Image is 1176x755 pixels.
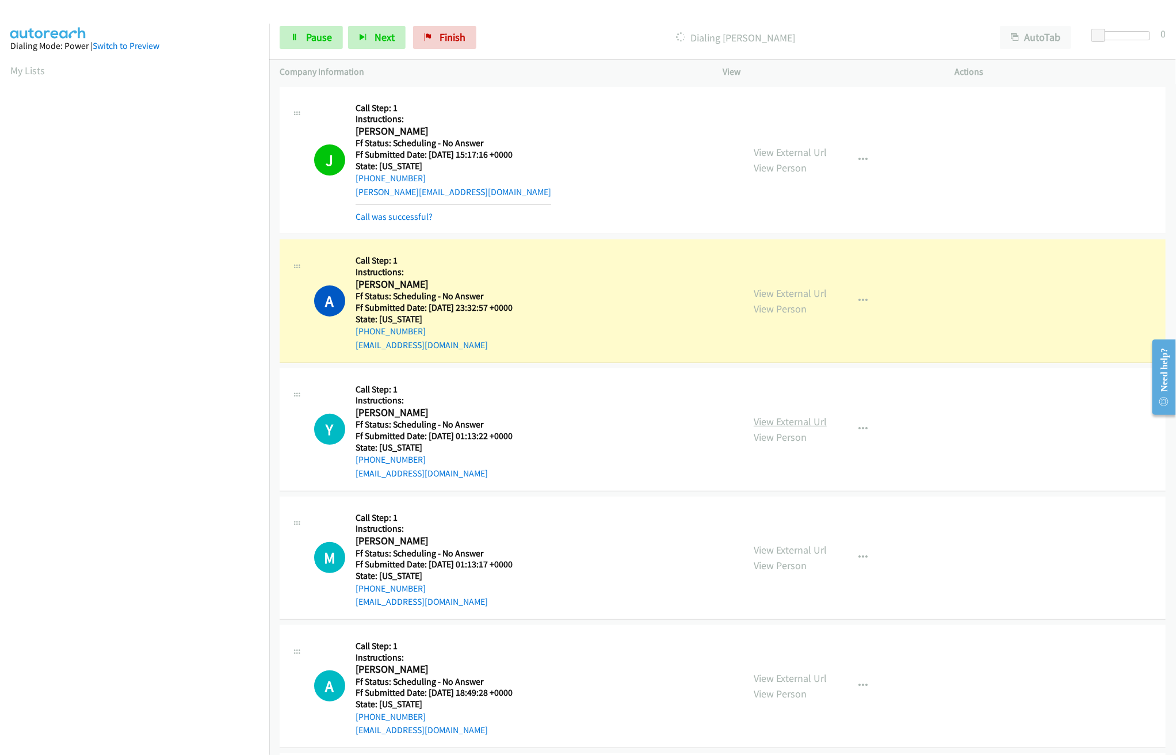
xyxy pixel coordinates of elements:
[356,548,527,559] h5: Ff Status: Scheduling - No Answer
[356,161,551,172] h5: State: [US_STATE]
[356,640,527,652] h5: Call Step: 1
[754,672,827,685] a: View External Url
[356,102,551,114] h5: Call Step: 1
[356,113,551,125] h5: Instructions:
[754,415,827,428] a: View External Url
[1097,31,1150,40] div: Delay between calls (in seconds)
[356,652,527,664] h5: Instructions:
[492,30,979,45] p: Dialing [PERSON_NAME]
[356,138,551,149] h5: Ff Status: Scheduling - No Answer
[356,326,426,337] a: [PHONE_NUMBER]
[356,596,488,607] a: [EMAIL_ADDRESS][DOMAIN_NAME]
[754,146,827,159] a: View External Url
[356,211,433,222] a: Call was successful?
[356,725,488,735] a: [EMAIL_ADDRESS][DOMAIN_NAME]
[314,414,345,445] div: The call is yet to be attempted
[1143,331,1176,423] iframe: Resource Center
[356,149,551,161] h5: Ff Submitted Date: [DATE] 15:17:16 +0000
[356,442,527,453] h5: State: [US_STATE]
[356,583,426,594] a: [PHONE_NUMBER]
[356,314,527,325] h5: State: [US_STATE]
[356,430,527,442] h5: Ff Submitted Date: [DATE] 01:13:22 +0000
[306,30,332,44] span: Pause
[356,676,527,688] h5: Ff Status: Scheduling - No Answer
[356,173,426,184] a: [PHONE_NUMBER]
[954,65,1166,79] p: Actions
[314,670,345,701] h1: A
[280,26,343,49] a: Pause
[356,291,527,302] h5: Ff Status: Scheduling - No Answer
[356,687,527,699] h5: Ff Submitted Date: [DATE] 18:49:28 +0000
[754,687,807,700] a: View Person
[314,542,345,573] h1: M
[356,663,527,676] h2: [PERSON_NAME]
[314,144,345,176] h1: J
[10,64,45,77] a: My Lists
[356,570,527,582] h5: State: [US_STATE]
[1000,26,1071,49] button: AutoTab
[754,430,807,444] a: View Person
[754,543,827,556] a: View External Url
[413,26,476,49] a: Finish
[356,454,426,465] a: [PHONE_NUMBER]
[754,302,807,315] a: View Person
[93,40,159,51] a: Switch to Preview
[314,542,345,573] div: The call is yet to be attempted
[1160,26,1166,41] div: 0
[440,30,465,44] span: Finish
[280,65,702,79] p: Company Information
[348,26,406,49] button: Next
[356,468,488,479] a: [EMAIL_ADDRESS][DOMAIN_NAME]
[356,384,527,395] h5: Call Step: 1
[754,161,807,174] a: View Person
[314,670,345,701] div: The call is yet to be attempted
[723,65,934,79] p: View
[356,406,527,420] h2: [PERSON_NAME]
[314,285,345,317] h1: A
[356,266,527,278] h5: Instructions:
[356,186,551,197] a: [PERSON_NAME][EMAIL_ADDRESS][DOMAIN_NAME]
[356,559,527,570] h5: Ff Submitted Date: [DATE] 01:13:17 +0000
[356,419,527,430] h5: Ff Status: Scheduling - No Answer
[754,559,807,572] a: View Person
[356,302,527,314] h5: Ff Submitted Date: [DATE] 23:32:57 +0000
[10,89,269,635] iframe: Dialpad
[356,125,527,138] h2: [PERSON_NAME]
[356,523,527,535] h5: Instructions:
[356,512,527,524] h5: Call Step: 1
[356,340,488,350] a: [EMAIL_ADDRESS][DOMAIN_NAME]
[356,535,527,548] h2: [PERSON_NAME]
[10,39,259,53] div: Dialing Mode: Power |
[314,414,345,445] h1: Y
[356,711,426,722] a: [PHONE_NUMBER]
[356,255,527,266] h5: Call Step: 1
[356,699,527,710] h5: State: [US_STATE]
[375,30,395,44] span: Next
[754,287,827,300] a: View External Url
[356,278,527,291] h2: [PERSON_NAME]
[356,395,527,406] h5: Instructions:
